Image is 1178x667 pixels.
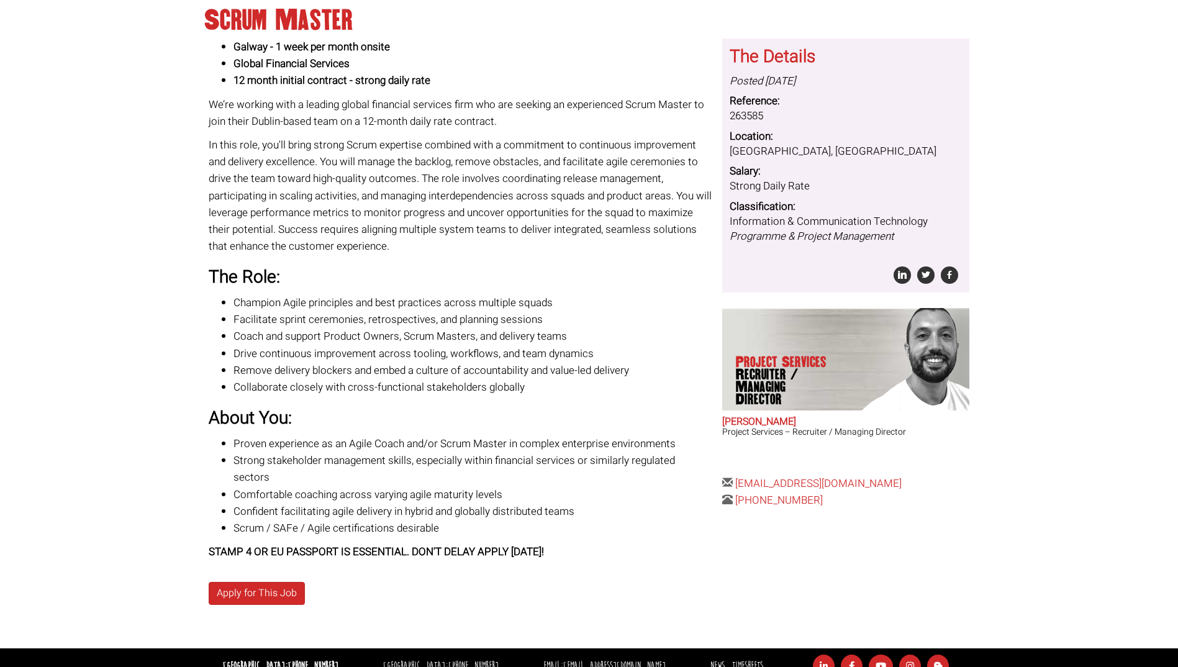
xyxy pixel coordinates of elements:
a: Apply for This Job [209,582,305,605]
li: Remove delivery blockers and embed a culture of accountability and value-led delivery [233,362,713,379]
dd: [GEOGRAPHIC_DATA], [GEOGRAPHIC_DATA] [730,144,962,159]
strong: STAMP 4 OR EU PASSPORT IS ESSENTIAL. DON'T DELAY APPLY [DATE]! [209,544,544,560]
i: Posted [DATE] [730,73,795,89]
li: Facilitate sprint ceremonies, retrospectives, and planning sessions [233,311,713,328]
a: [PHONE_NUMBER] [735,492,823,508]
p: Project Services [736,356,831,406]
dd: Information & Communication Technology [730,214,962,245]
li: Collaborate closely with cross-functional stakeholders globally [233,379,713,396]
dt: Salary: [730,164,962,179]
img: Chris Pelow's our Project Services Recruiter / Managing Director [850,308,969,411]
strong: Galway - 1 week per month onsite [233,39,390,55]
li: Strong stakeholder management skills, especially within financial services or similarly regulated... [233,452,713,486]
dd: Strong Daily Rate [730,179,962,194]
a: [EMAIL_ADDRESS][DOMAIN_NAME] [735,476,902,491]
li: Comfortable coaching across varying agile maturity levels [233,486,713,503]
h3: The Details [730,48,962,67]
p: We’re working with a leading global financial services firm who are seeking an experienced Scrum ... [209,96,713,130]
li: Coach and support Product Owners, Scrum Masters, and delivery teams [233,328,713,345]
li: Champion Agile principles and best practices across multiple squads [233,294,713,311]
dt: Classification: [730,199,962,214]
dt: Reference: [730,94,962,109]
p: In this role, you'll bring strong Scrum expertise combined with a commitment to continuous improv... [209,137,713,255]
li: Proven experience as an Agile Coach and/or Scrum Master in complex enterprise environments [233,435,713,452]
strong: Global Financial Services [233,56,350,71]
i: Programme & Project Management [730,229,894,244]
h3: Project Services – Recruiter / Managing Director [722,427,969,437]
h3: About You: [209,409,713,429]
li: Drive continuous improvement across tooling, workflows, and team dynamics [233,345,713,362]
strong: 12 month initial contract - strong daily rate [233,73,430,88]
h1: Scrum Master [204,9,974,32]
h2: [PERSON_NAME] [722,417,969,428]
dd: 263585 [730,109,962,124]
li: Scrum / SAFe / Agile certifications desirable [233,520,713,537]
dt: Location: [730,129,962,144]
li: Confident facilitating agile delivery in hybrid and globally distributed teams [233,503,713,520]
span: Recruiter / Managing Director [736,368,831,406]
h3: The Role: [209,268,713,288]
